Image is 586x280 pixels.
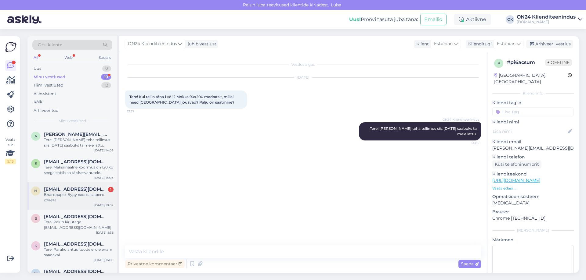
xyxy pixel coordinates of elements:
[127,109,150,114] span: 13:37
[44,165,114,175] div: Tere! Maksimaalne koormus on 120 kg seega sobib ka täiskasvanutele.
[94,175,114,180] div: [DATE] 14:03
[492,228,574,233] div: [PERSON_NAME]
[497,61,500,66] span: p
[34,99,42,105] div: Kõik
[492,139,574,145] p: Kliendi email
[492,186,574,191] p: Vaata edasi ...
[370,126,478,136] span: Tere! [PERSON_NAME] teha tellimus siis [DATE] saabuks ta meie lattu.
[129,94,234,105] span: Tere! Kui tellin täna 1 või 2 Mokka 90x200 madratsit, millal need [GEOGRAPHIC_DATA] jõuavad? Palj...
[94,203,114,207] div: [DATE] 10:02
[420,14,447,25] button: Emailid
[492,200,574,206] p: [MEDICAL_DATA]
[35,216,37,221] span: s
[34,134,37,138] span: a
[44,132,107,137] span: anna.vaimel@gmail.com
[492,90,574,96] div: Kliendi info
[44,214,107,219] span: semjon.pripetsko@outlook.com
[545,59,572,66] span: Offline
[128,41,177,47] span: ON24 Klienditeenindus
[492,145,574,151] p: [PERSON_NAME][EMAIL_ADDRESS][DOMAIN_NAME]
[434,41,453,47] span: Estonian
[97,54,112,62] div: Socials
[492,171,574,177] p: Klienditeekond
[34,271,38,275] span: m
[44,269,107,274] span: maarika_voltri@hotmail.com
[492,215,574,222] p: Chrome [TECHNICAL_ID]
[44,241,107,247] span: karoliina.tennosaar@icloud.com
[506,15,514,24] div: OK
[44,219,114,230] div: Tere! Palun kirjutage [EMAIL_ADDRESS][DOMAIN_NAME]
[96,230,114,235] div: [DATE] 8:36
[492,154,574,160] p: Kliendi telefon
[63,54,74,62] div: Web
[32,54,39,62] div: All
[101,74,111,80] div: 19
[34,243,37,248] span: k
[349,16,418,23] div: Proovi tasuta juba täna:
[44,247,114,258] div: Tere! Paraku antud toode ei ole enam saadaval.
[492,178,540,183] a: [URL][DOMAIN_NAME]
[443,117,479,122] span: ON24 Klienditeenindus
[38,42,62,48] span: Otsi kliente
[349,16,361,22] b: Uus!
[125,62,481,67] div: Vestlus algas
[94,148,114,153] div: [DATE] 14:05
[492,100,574,106] p: Kliendi tag'id
[34,161,37,166] span: e
[493,128,567,135] input: Lisa nimi
[414,41,429,47] div: Klient
[101,82,111,88] div: 12
[44,186,107,192] span: newkatik@mail.ru
[34,108,59,114] div: Arhiveeritud
[492,193,574,200] p: Operatsioonisüsteem
[34,74,65,80] div: Minu vestlused
[517,19,576,24] div: [DOMAIN_NAME]
[456,141,479,145] span: 14:05
[494,72,568,85] div: [GEOGRAPHIC_DATA], [GEOGRAPHIC_DATA]
[34,91,56,97] div: AI Assistent
[44,192,114,203] div: Благодарю. Буду ждать вашего ответа.
[5,41,16,53] img: Askly Logo
[329,2,343,8] span: Luba
[461,261,479,267] span: Saada
[59,118,86,124] span: Minu vestlused
[466,41,492,47] div: Klienditugi
[507,59,545,66] div: # pi6acsum
[34,66,41,72] div: Uus
[526,40,573,48] div: Arhiveeri vestlus
[5,159,16,164] div: 2 / 3
[517,15,576,19] div: ON24 Klienditeenindus
[102,66,111,72] div: 0
[492,119,574,125] p: Kliendi nimi
[125,260,185,268] div: Privaatne kommentaar
[34,189,37,193] span: n
[492,160,541,168] div: Küsi telefoninumbrit
[185,41,216,47] div: juhib vestlust
[497,41,515,47] span: Estonian
[454,14,491,25] div: Aktiivne
[492,237,574,243] p: Märkmed
[125,75,481,80] div: [DATE]
[94,258,114,262] div: [DATE] 16:00
[108,187,114,192] div: 1
[44,159,107,165] span: elis4794@gmail.com
[44,137,114,148] div: Tere! [PERSON_NAME] teha tellimus siis [DATE] saabuks ta meie lattu.
[517,15,582,24] a: ON24 Klienditeenindus[DOMAIN_NAME]
[5,137,16,164] div: Vaata siia
[492,107,574,116] input: Lisa tag
[492,209,574,215] p: Brauser
[34,82,63,88] div: Tiimi vestlused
